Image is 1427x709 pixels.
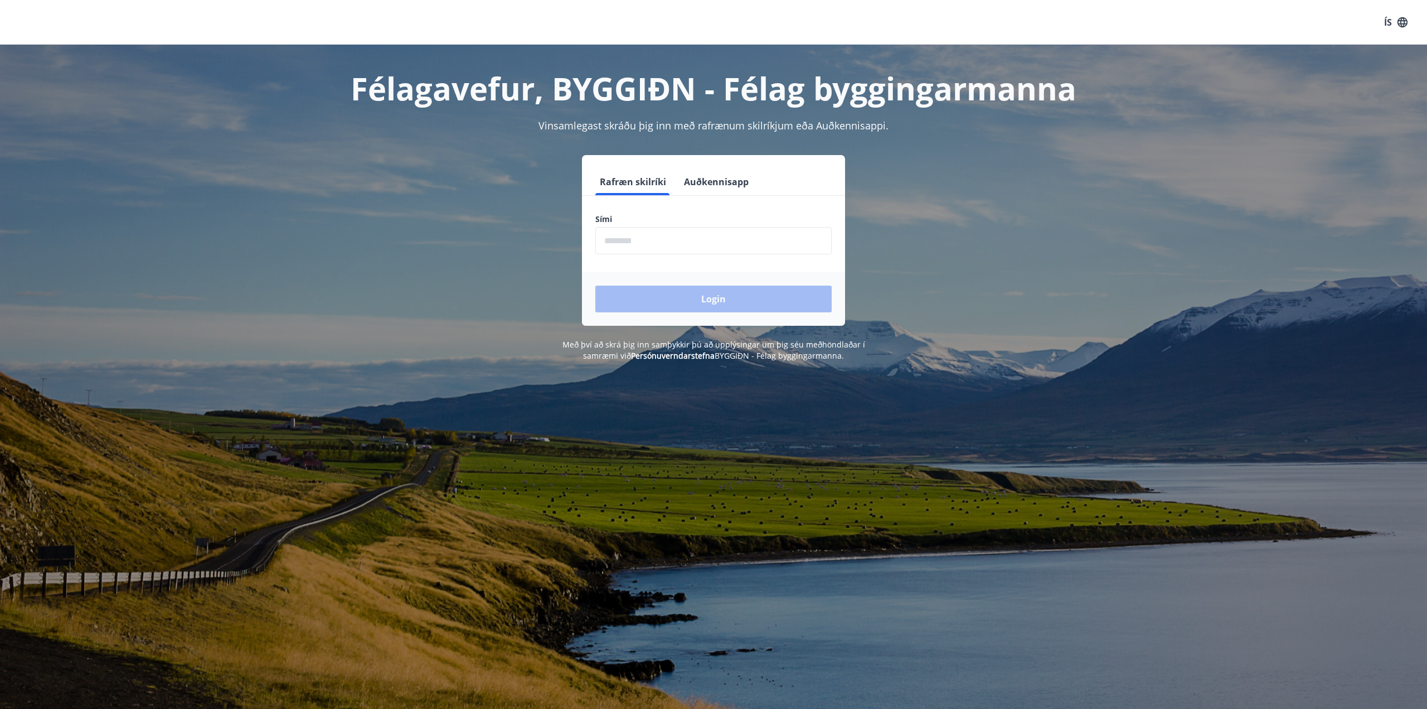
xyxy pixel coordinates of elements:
button: Rafræn skilríki [595,168,671,195]
h1: Félagavefur, BYGGIÐN - Félag byggingarmanna [326,67,1101,109]
label: Sími [595,214,832,225]
span: Vinsamlegast skráðu þig inn með rafrænum skilríkjum eða Auðkennisappi. [538,119,889,132]
a: Persónuverndarstefna [631,350,715,361]
span: Með því að skrá þig inn samþykkir þú að upplýsingar um þig séu meðhöndlaðar í samræmi við BYGGIÐN... [562,339,865,361]
button: ÍS [1378,12,1414,32]
button: Auðkennisapp [679,168,753,195]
